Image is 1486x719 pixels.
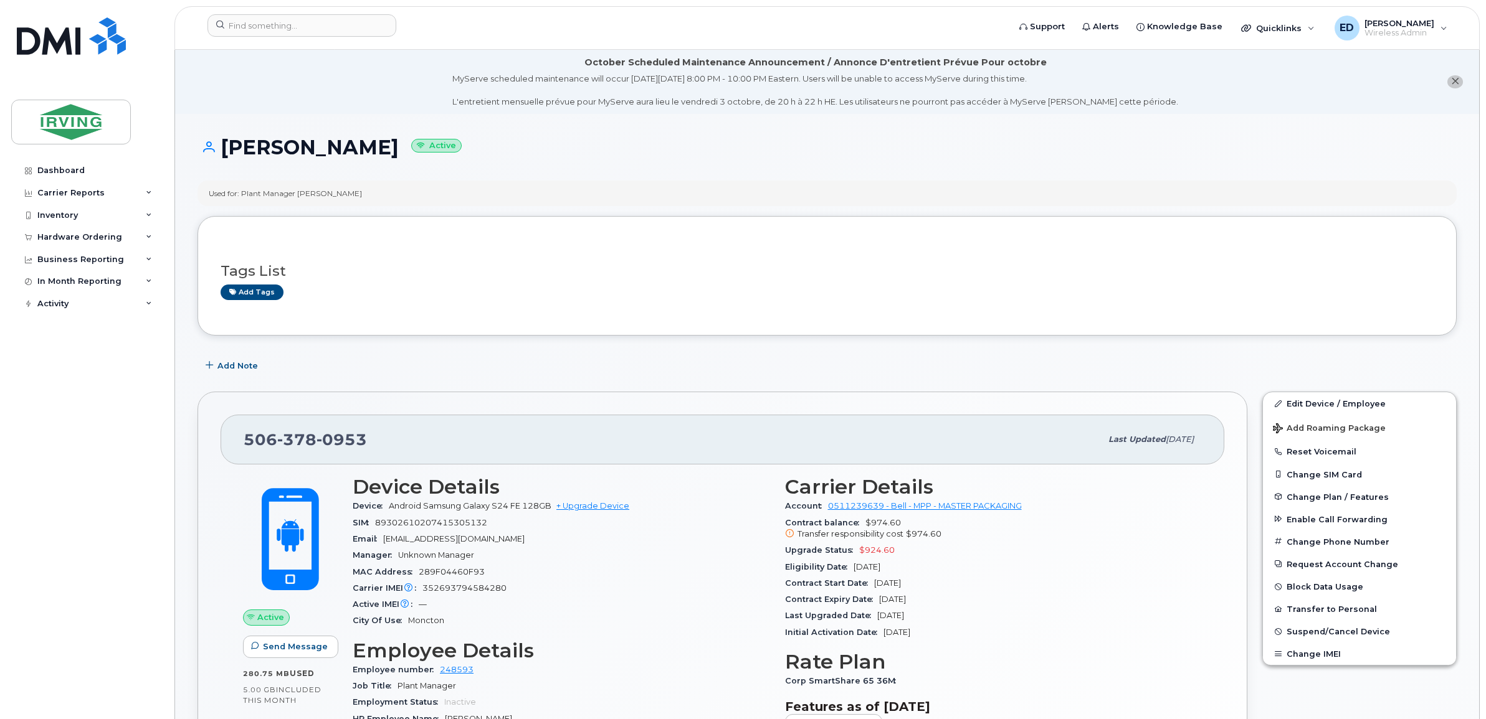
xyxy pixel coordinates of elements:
[884,627,910,637] span: [DATE]
[353,599,419,609] span: Active IMEI
[353,639,770,662] h3: Employee Details
[243,685,276,694] span: 5.00 GB
[263,641,328,652] span: Send Message
[198,136,1457,158] h1: [PERSON_NAME]
[1263,598,1456,620] button: Transfer to Personal
[408,616,444,625] span: Moncton
[353,583,422,593] span: Carrier IMEI
[785,699,1203,714] h3: Features as of [DATE]
[243,636,338,658] button: Send Message
[317,430,367,449] span: 0953
[1263,415,1456,440] button: Add Roaming Package
[198,354,269,377] button: Add Note
[1287,492,1389,501] span: Change Plan / Features
[1263,642,1456,665] button: Change IMEI
[584,56,1047,69] div: October Scheduled Maintenance Announcement / Annonce D'entretient Prévue Pour octobre
[785,501,828,510] span: Account
[556,501,629,510] a: + Upgrade Device
[419,599,427,609] span: —
[785,594,879,604] span: Contract Expiry Date
[217,360,258,372] span: Add Note
[785,627,884,637] span: Initial Activation Date
[353,501,389,510] span: Device
[353,616,408,625] span: City Of Use
[1287,514,1388,524] span: Enable Call Forwarding
[419,567,485,576] span: 289F04460F93
[854,562,880,571] span: [DATE]
[444,697,476,707] span: Inactive
[243,669,290,678] span: 280.75 MB
[353,697,444,707] span: Employment Status
[353,681,398,690] span: Job Title
[785,562,854,571] span: Eligibility Date
[1263,530,1456,553] button: Change Phone Number
[1166,435,1194,444] span: [DATE]
[411,139,462,153] small: Active
[398,681,456,690] span: Plant Manager
[785,676,902,685] span: Corp SmartShare 65 36M
[290,669,315,678] span: used
[828,501,1022,510] a: 0511239639 - Bell - MPP - MASTER PACKAGING
[1263,575,1456,598] button: Block Data Usage
[879,594,906,604] span: [DATE]
[1273,423,1386,435] span: Add Roaming Package
[785,518,1203,540] span: $974.60
[1447,75,1463,88] button: close notification
[785,545,859,555] span: Upgrade Status
[422,583,507,593] span: 352693794584280
[1263,463,1456,486] button: Change SIM Card
[383,534,525,543] span: [EMAIL_ADDRESS][DOMAIN_NAME]
[877,611,904,620] span: [DATE]
[375,518,487,527] span: 89302610207415305132
[398,550,474,560] span: Unknown Manager
[257,611,284,623] span: Active
[353,534,383,543] span: Email
[1263,486,1456,508] button: Change Plan / Features
[209,188,362,199] div: Used for: Plant Manager [PERSON_NAME]
[221,284,283,300] a: Add tags
[353,550,398,560] span: Manager
[1263,392,1456,415] a: Edit Device / Employee
[353,518,375,527] span: SIM
[798,529,903,538] span: Transfer responsibility cost
[785,476,1203,498] h3: Carrier Details
[859,545,895,555] span: $924.60
[243,685,321,705] span: included this month
[277,430,317,449] span: 378
[353,665,440,674] span: Employee number
[906,529,941,538] span: $974.60
[353,476,770,498] h3: Device Details
[440,665,474,674] a: 248593
[389,501,551,510] span: Android Samsung Galaxy S24 FE 128GB
[244,430,367,449] span: 506
[1287,627,1390,636] span: Suspend/Cancel Device
[1108,435,1166,444] span: Last updated
[1263,553,1456,575] button: Request Account Change
[1263,440,1456,463] button: Reset Voicemail
[221,263,1434,279] h3: Tags List
[452,73,1178,108] div: MyServe scheduled maintenance will occur [DATE][DATE] 8:00 PM - 10:00 PM Eastern. Users will be u...
[353,567,419,576] span: MAC Address
[785,578,874,588] span: Contract Start Date
[874,578,901,588] span: [DATE]
[1263,508,1456,530] button: Enable Call Forwarding
[1263,620,1456,642] button: Suspend/Cancel Device
[785,651,1203,673] h3: Rate Plan
[785,611,877,620] span: Last Upgraded Date
[785,518,865,527] span: Contract balance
